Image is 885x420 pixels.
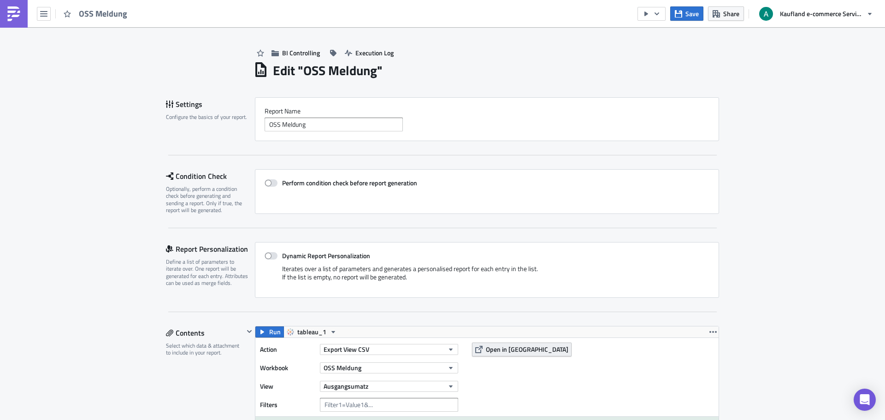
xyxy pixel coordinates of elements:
[244,326,255,337] button: Hide content
[166,185,249,214] div: Optionally, perform a condition check before generating and sending a report. Only if true, the r...
[4,14,440,21] p: Bei Fragen wendet euch bitte an .
[723,9,739,18] span: Share
[260,343,315,356] label: Action
[758,6,774,22] img: Avatar
[4,4,440,11] p: Mit dieser Mail erhaltet ihr die Daten der aktuellen OSS Meldung.
[283,326,340,337] button: tableau_1
[324,363,361,373] span: OSS Meldung
[486,344,568,354] span: Open in [GEOGRAPHIC_DATA]
[166,113,249,120] div: Configure the basics of your report.
[320,398,458,412] input: Filter1=Value1&...
[4,34,440,41] p: euer Controlling BI-Team
[320,344,458,355] button: Export View CSV
[324,344,369,354] span: Export View CSV
[355,48,394,58] span: Execution Log
[166,342,244,356] div: Select which data & attachment to include in your report.
[269,326,281,337] span: Run
[282,178,417,188] strong: Perform condition check before report generation
[324,381,368,391] span: Ausgangsumatz
[267,46,324,60] button: BI Controlling
[265,107,709,115] label: Report Nam﻿e
[260,398,315,412] label: Filters
[255,326,284,337] button: Run
[273,62,383,79] h1: Edit " OSS Meldung "
[79,8,128,19] span: OSS Meldung
[297,326,326,337] span: tableau_1
[472,343,572,356] button: Open in [GEOGRAPHIC_DATA]
[320,362,458,373] button: OSS Meldung
[166,169,255,183] div: Condition Check
[685,9,699,18] span: Save
[166,326,244,340] div: Contents
[166,258,249,287] div: Define a list of parameters to iterate over. One report will be generated for each entry. Attribu...
[97,14,209,21] strong: [EMAIL_ADDRESS][DOMAIN_NAME]
[708,6,744,21] button: Share
[780,9,863,18] span: Kaufland e-commerce Services GmbH & Co. KG
[670,6,703,21] button: Save
[282,48,320,58] span: BI Controlling
[340,46,398,60] button: Execution Log
[260,379,315,393] label: View
[4,4,440,41] body: Rich Text Area. Press ALT-0 for help.
[6,6,21,21] img: PushMetrics
[282,251,370,260] strong: Dynamic Report Personalization
[166,242,255,256] div: Report Personalization
[260,361,315,375] label: Workbook
[754,4,878,24] button: Kaufland e-commerce Services GmbH & Co. KG
[854,389,876,411] div: Open Intercom Messenger
[320,381,458,392] button: Ausgangsumatz
[166,97,255,111] div: Settings
[265,265,709,288] div: Iterates over a list of parameters and generates a personalised report for each entry in the list...
[4,24,440,31] p: Viele Grüße,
